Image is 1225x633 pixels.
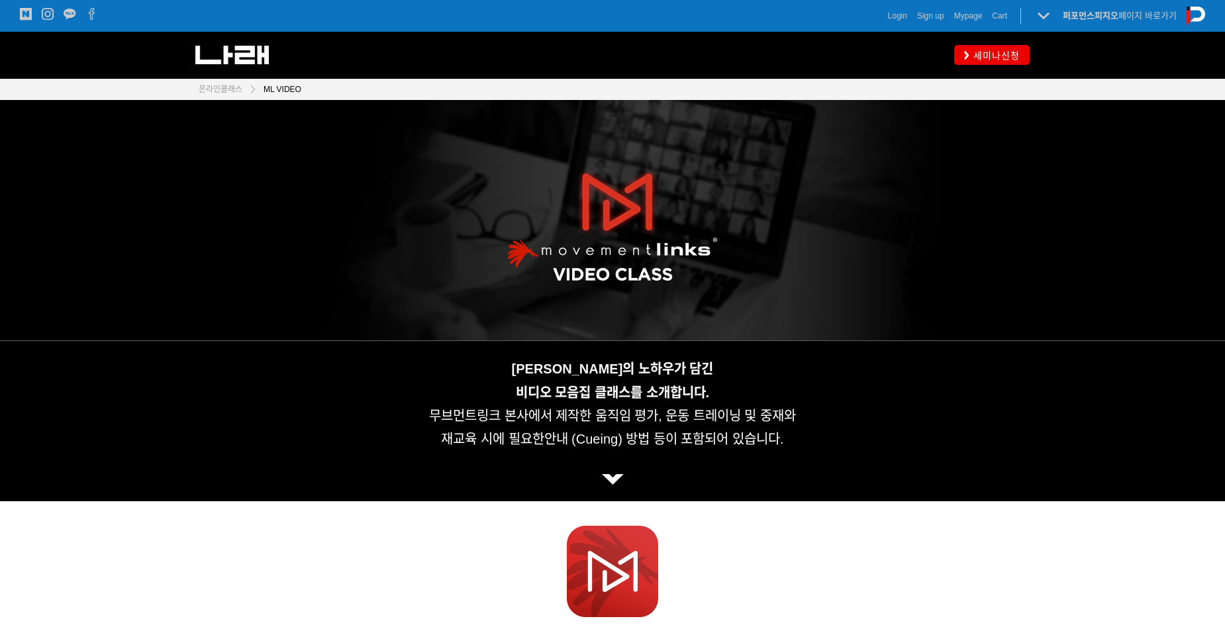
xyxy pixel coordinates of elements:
[429,409,796,423] span: 무브먼트링크 본사에서 제작한 움직임 평가, 운동 트레이닝 및 중재와
[544,432,784,446] span: 안내 (Cueing) 방법 등이 포함되어 있습니다.
[199,85,242,94] span: 온라인클래스
[969,49,1020,62] span: 세미나신청
[441,432,544,446] span: 재교육 시에 필요한
[567,526,658,617] img: 0808e9771d0a8.png
[264,85,301,94] span: ML VIDEO
[257,83,301,96] a: ML VIDEO
[992,9,1007,23] a: Cart
[1063,11,1118,21] strong: 퍼포먼스피지오
[602,474,624,485] img: 0883bc78e6c5e.png
[516,385,709,400] span: 비디오 모음집 클래스를 소개합니다.
[917,9,944,23] a: Sign up
[199,83,242,96] a: 온라인클래스
[888,9,907,23] a: Login
[1063,11,1177,21] a: 퍼포먼스피지오페이지 바로가기
[954,45,1030,64] a: 세미나신청
[512,362,714,376] span: [PERSON_NAME]의 노하우가 담긴
[954,9,983,23] a: Mypage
